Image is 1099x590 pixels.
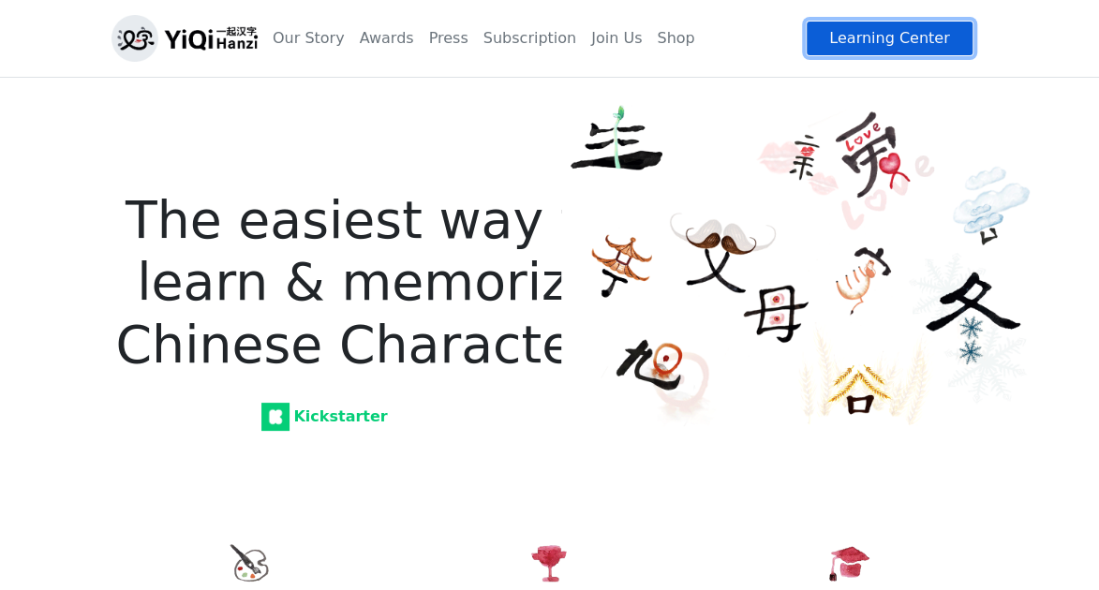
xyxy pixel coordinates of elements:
[261,403,290,431] img: Kickstarter
[806,21,973,56] a: Learning Center
[111,15,258,62] img: logo_h.png
[649,20,702,57] a: Shop
[111,398,539,435] a: Kickstarter
[561,101,1032,426] img: YiQi Hanzi
[227,540,272,585] img: Hand-drawing
[476,20,584,57] a: Subscription
[584,20,649,57] a: Join Us
[265,20,352,57] a: Our Story
[352,20,422,57] a: Awards
[111,77,627,376] h1: The easiest way to learn & memorize Chinese Characters
[826,540,871,585] img: Design thinking
[527,540,572,585] img: Award-winning
[422,20,476,57] a: Press
[265,407,387,425] strong: Kickstarter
